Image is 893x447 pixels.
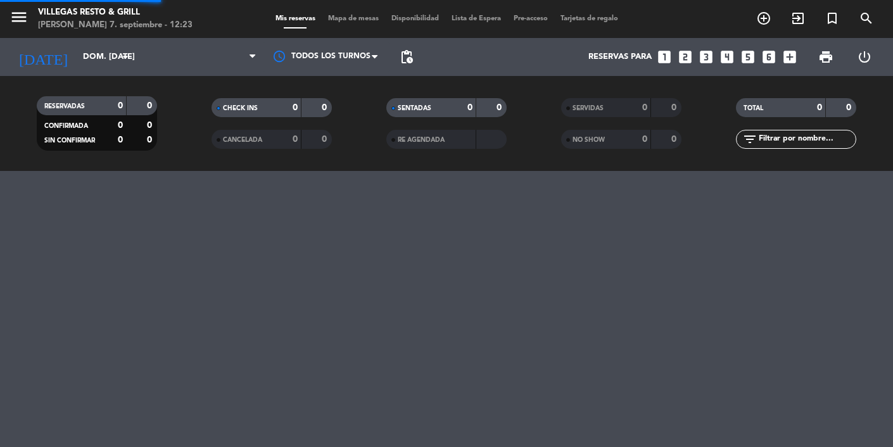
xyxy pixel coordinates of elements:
[671,135,679,144] strong: 0
[269,15,322,22] span: Mis reservas
[398,105,431,111] span: SENTADAS
[845,38,884,76] div: LOG OUT
[385,15,445,22] span: Disponibilidad
[467,103,472,112] strong: 0
[825,11,840,26] i: turned_in_not
[656,49,673,65] i: looks_one
[322,135,329,144] strong: 0
[857,49,872,65] i: power_settings_new
[818,49,833,65] span: print
[322,103,329,112] strong: 0
[761,49,777,65] i: looks_6
[573,137,605,143] span: NO SHOW
[756,11,771,26] i: add_circle_outline
[9,8,28,31] button: menu
[118,135,123,144] strong: 0
[293,135,298,144] strong: 0
[322,15,385,22] span: Mapa de mesas
[642,135,647,144] strong: 0
[817,103,822,112] strong: 0
[742,132,757,147] i: filter_list
[642,103,647,112] strong: 0
[223,105,258,111] span: CHECK INS
[118,49,133,65] i: arrow_drop_down
[118,121,123,130] strong: 0
[671,103,679,112] strong: 0
[573,105,604,111] span: SERVIDAS
[719,49,735,65] i: looks_4
[38,19,193,32] div: [PERSON_NAME] 7. septiembre - 12:23
[147,101,155,110] strong: 0
[497,103,504,112] strong: 0
[744,105,763,111] span: TOTAL
[9,43,77,71] i: [DATE]
[293,103,298,112] strong: 0
[757,132,856,146] input: Filtrar por nombre...
[554,15,624,22] span: Tarjetas de regalo
[399,49,414,65] span: pending_actions
[507,15,554,22] span: Pre-acceso
[44,123,88,129] span: CONFIRMADA
[147,121,155,130] strong: 0
[588,52,652,62] span: Reservas para
[44,103,85,110] span: RESERVADAS
[147,135,155,144] strong: 0
[44,137,95,144] span: SIN CONFIRMAR
[398,137,445,143] span: RE AGENDADA
[118,101,123,110] strong: 0
[38,6,193,19] div: Villegas Resto & Grill
[846,103,854,112] strong: 0
[677,49,693,65] i: looks_two
[223,137,262,143] span: CANCELADA
[740,49,756,65] i: looks_5
[790,11,806,26] i: exit_to_app
[782,49,798,65] i: add_box
[698,49,714,65] i: looks_3
[859,11,874,26] i: search
[9,8,28,27] i: menu
[445,15,507,22] span: Lista de Espera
